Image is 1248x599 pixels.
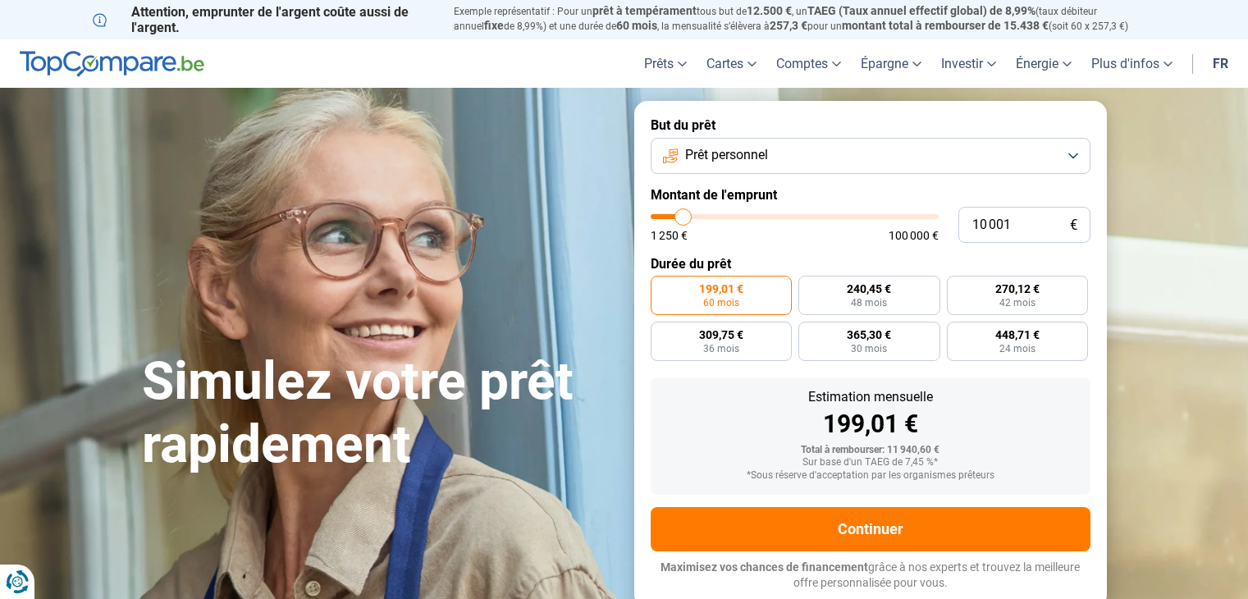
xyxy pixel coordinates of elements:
[703,298,739,308] span: 60 mois
[661,560,868,574] span: Maximisez vos chances de financement
[664,391,1077,404] div: Estimation mensuelle
[851,39,931,88] a: Épargne
[851,298,887,308] span: 48 mois
[651,507,1090,551] button: Continuer
[699,283,743,295] span: 199,01 €
[1081,39,1182,88] a: Plus d'infos
[651,187,1090,203] label: Montant de l'emprunt
[842,19,1049,32] span: montant total à rembourser de 15.438 €
[634,39,697,88] a: Prêts
[851,344,887,354] span: 30 mois
[142,350,615,477] h1: Simulez votre prêt rapidement
[685,146,768,164] span: Prêt personnel
[931,39,1006,88] a: Investir
[747,4,792,17] span: 12.500 €
[999,298,1035,308] span: 42 mois
[664,457,1077,469] div: Sur base d'un TAEG de 7,45 %*
[484,19,504,32] span: fixe
[699,329,743,341] span: 309,75 €
[651,256,1090,272] label: Durée du prêt
[995,329,1040,341] span: 448,71 €
[93,4,434,35] p: Attention, emprunter de l'argent coûte aussi de l'argent.
[592,4,697,17] span: prêt à tempérament
[664,412,1077,437] div: 199,01 €
[697,39,766,88] a: Cartes
[651,230,688,241] span: 1 250 €
[766,39,851,88] a: Comptes
[995,283,1040,295] span: 270,12 €
[703,344,739,354] span: 36 mois
[616,19,657,32] span: 60 mois
[664,470,1077,482] div: *Sous réserve d'acceptation par les organismes prêteurs
[651,138,1090,174] button: Prêt personnel
[807,4,1035,17] span: TAEG (Taux annuel effectif global) de 8,99%
[999,344,1035,354] span: 24 mois
[1006,39,1081,88] a: Énergie
[651,117,1090,133] label: But du prêt
[664,445,1077,456] div: Total à rembourser: 11 940,60 €
[454,4,1156,34] p: Exemple représentatif : Pour un tous but de , un (taux débiteur annuel de 8,99%) et une durée de ...
[651,560,1090,592] p: grâce à nos experts et trouvez la meilleure offre personnalisée pour vous.
[847,283,891,295] span: 240,45 €
[847,329,891,341] span: 365,30 €
[20,51,204,77] img: TopCompare
[1203,39,1238,88] a: fr
[889,230,939,241] span: 100 000 €
[770,19,807,32] span: 257,3 €
[1070,218,1077,232] span: €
